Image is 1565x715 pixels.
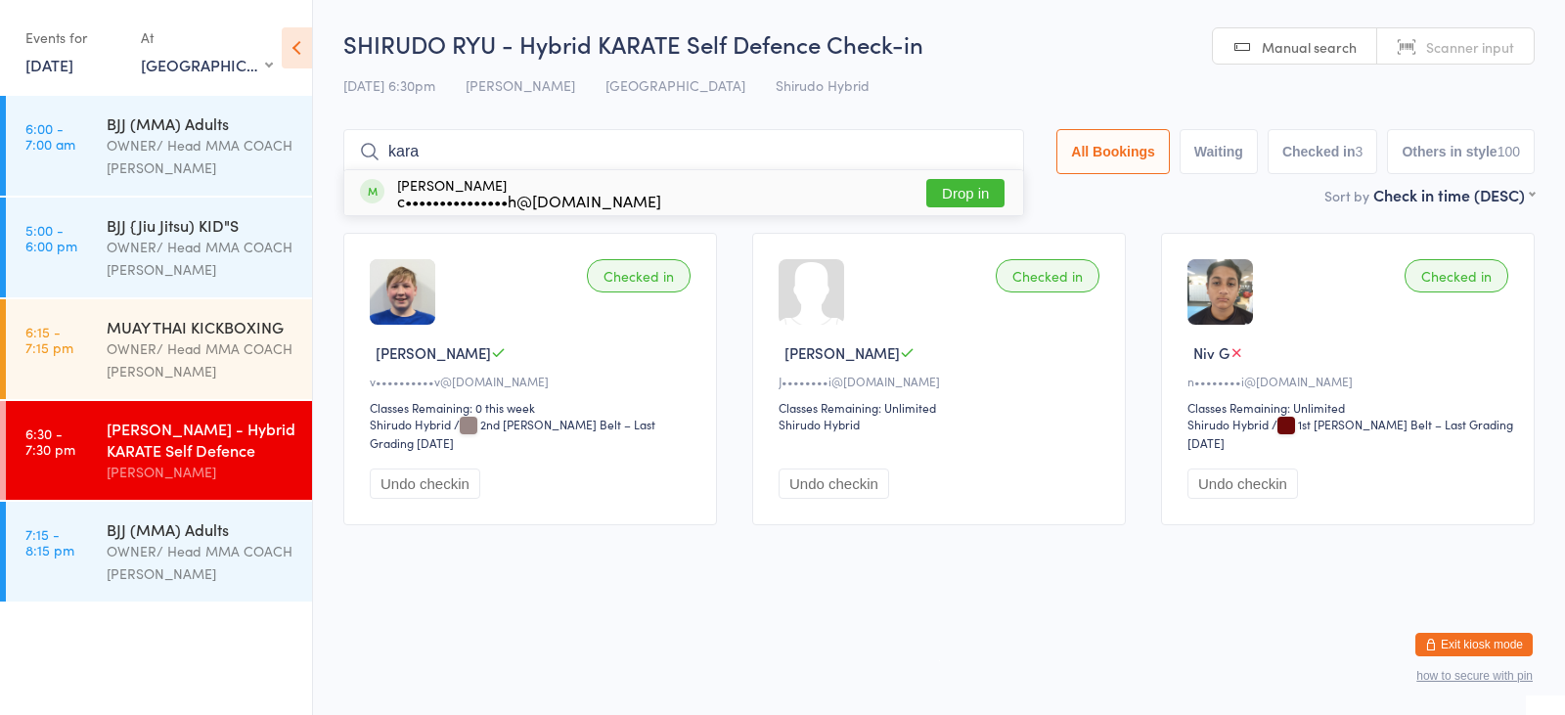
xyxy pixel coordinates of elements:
div: v••••••••••v@[DOMAIN_NAME] [370,373,696,389]
button: how to secure with pin [1416,669,1533,683]
a: 6:00 -7:00 amBJJ (MMA) AdultsOWNER/ Head MMA COACH [PERSON_NAME] [6,96,312,196]
span: [PERSON_NAME] [466,75,575,95]
span: Shirudo Hybrid [776,75,870,95]
div: Shirudo Hybrid [1187,416,1269,432]
div: [PERSON_NAME] [107,461,295,483]
time: 6:15 - 7:15 pm [25,324,73,355]
time: 6:00 - 7:00 am [25,120,75,152]
div: Shirudo Hybrid [779,416,860,432]
img: image1621172505.png [1187,259,1253,325]
div: OWNER/ Head MMA COACH [PERSON_NAME] [107,236,295,281]
time: 6:30 - 7:30 pm [25,425,75,457]
span: Niv G [1193,342,1230,363]
span: [PERSON_NAME] [784,342,900,363]
div: 3 [1356,144,1364,159]
span: Manual search [1262,37,1357,57]
div: OWNER/ Head MMA COACH [PERSON_NAME] [107,337,295,382]
div: OWNER/ Head MMA COACH [PERSON_NAME] [107,134,295,179]
div: J••••••••i@[DOMAIN_NAME] [779,373,1105,389]
a: 5:00 -6:00 pmBJJ {Jiu Jitsu) KID"SOWNER/ Head MMA COACH [PERSON_NAME] [6,198,312,297]
div: n••••••••i@[DOMAIN_NAME] [1187,373,1514,389]
div: Check in time (DESC) [1373,184,1535,205]
button: Exit kiosk mode [1415,633,1533,656]
span: Scanner input [1426,37,1514,57]
button: Checked in3 [1268,129,1378,174]
div: BJJ (MMA) Adults [107,112,295,134]
div: Checked in [1405,259,1508,292]
div: OWNER/ Head MMA COACH [PERSON_NAME] [107,540,295,585]
span: [DATE] 6:30pm [343,75,435,95]
span: [PERSON_NAME] [376,342,491,363]
h2: SHIRUDO RYU - Hybrid KARATE Self Defence Check-in [343,27,1535,60]
button: Others in style100 [1387,129,1535,174]
div: BJJ (MMA) Adults [107,518,295,540]
div: Events for [25,22,121,54]
button: Waiting [1180,129,1258,174]
span: / 1st [PERSON_NAME] Belt – Last Grading [DATE] [1187,416,1513,451]
div: BJJ {Jiu Jitsu) KID"S [107,214,295,236]
a: 6:30 -7:30 pm[PERSON_NAME] - Hybrid KARATE Self Defence[PERSON_NAME] [6,401,312,500]
a: 6:15 -7:15 pmMUAY THAI KICKBOXINGOWNER/ Head MMA COACH [PERSON_NAME] [6,299,312,399]
div: c•••••••••••••••h@[DOMAIN_NAME] [397,193,661,208]
div: MUAY THAI KICKBOXING [107,316,295,337]
div: [GEOGRAPHIC_DATA] [141,54,273,75]
div: Classes Remaining: Unlimited [1187,399,1514,416]
button: Undo checkin [370,469,480,499]
button: Undo checkin [1187,469,1298,499]
a: 7:15 -8:15 pmBJJ (MMA) AdultsOWNER/ Head MMA COACH [PERSON_NAME] [6,502,312,602]
span: / 2nd [PERSON_NAME] Belt – Last Grading [DATE] [370,416,655,451]
div: At [141,22,273,54]
div: 100 [1498,144,1520,159]
div: Checked in [587,259,691,292]
img: image1657609682.png [370,259,435,325]
div: Classes Remaining: Unlimited [779,399,1105,416]
label: Sort by [1324,186,1369,205]
button: Undo checkin [779,469,889,499]
button: All Bookings [1056,129,1170,174]
a: [DATE] [25,54,73,75]
button: Drop in [926,179,1005,207]
span: [GEOGRAPHIC_DATA] [605,75,745,95]
time: 7:15 - 8:15 pm [25,526,74,558]
time: 5:00 - 6:00 pm [25,222,77,253]
div: Classes Remaining: 0 this week [370,399,696,416]
input: Search [343,129,1024,174]
div: [PERSON_NAME] - Hybrid KARATE Self Defence [107,418,295,461]
div: [PERSON_NAME] [397,177,661,208]
div: Shirudo Hybrid [370,416,451,432]
div: Checked in [996,259,1099,292]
